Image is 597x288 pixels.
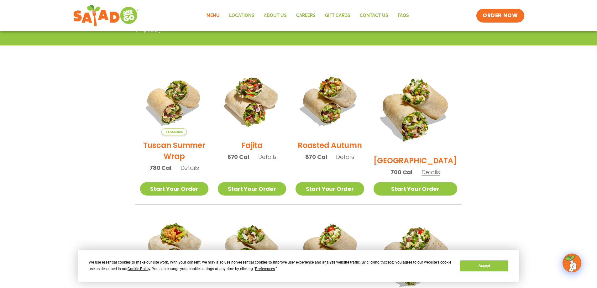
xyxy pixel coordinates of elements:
img: Product photo for Fajita Wrap [218,67,286,135]
h2: Fajita [241,140,263,151]
a: Start Your Order [296,182,364,196]
div: We use essential cookies to make our site work. With your consent, we may also use non-essential ... [89,259,453,272]
a: GIFT CARDS [320,8,355,23]
img: Product photo for Caesar Wrap [218,214,286,282]
a: Start Your Order [140,182,208,196]
a: ORDER NOW [476,9,524,23]
span: Details [336,153,354,161]
span: Preferences [255,267,275,271]
span: Cookie Policy [128,267,150,271]
span: Seasonal [161,128,187,135]
a: About Us [259,8,291,23]
img: Product photo for BBQ Ranch Wrap [374,67,457,150]
nav: Menu [202,8,414,23]
img: wpChatIcon [563,254,581,272]
span: 700 Cal [390,168,412,176]
button: Accept [460,260,508,271]
span: 870 Cal [305,153,327,161]
a: Careers [291,8,320,23]
a: Menu [202,8,224,23]
span: Details [181,164,199,172]
img: new-SAG-logo-768×292 [73,3,139,28]
span: Details [422,168,440,176]
h2: Tuscan Summer Wrap [140,140,208,162]
a: FAQs [393,8,414,23]
img: Product photo for Buffalo Chicken Wrap [140,214,208,282]
a: Locations [224,8,259,23]
span: 670 Cal [228,153,249,161]
h2: Roasted Autumn [298,140,362,151]
img: Product photo for Roasted Autumn Wrap [296,67,364,135]
h2: [GEOGRAPHIC_DATA] [374,155,457,166]
div: Cookie Consent Prompt [78,250,519,282]
a: Start Your Order [374,182,457,196]
img: Product photo for Tuscan Summer Wrap [140,67,208,135]
a: Contact Us [355,8,393,23]
img: Product photo for Cobb Wrap [296,214,364,282]
span: 780 Cal [149,164,171,172]
a: Start Your Order [218,182,286,196]
span: ORDER NOW [483,12,518,19]
span: Details [258,153,277,161]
